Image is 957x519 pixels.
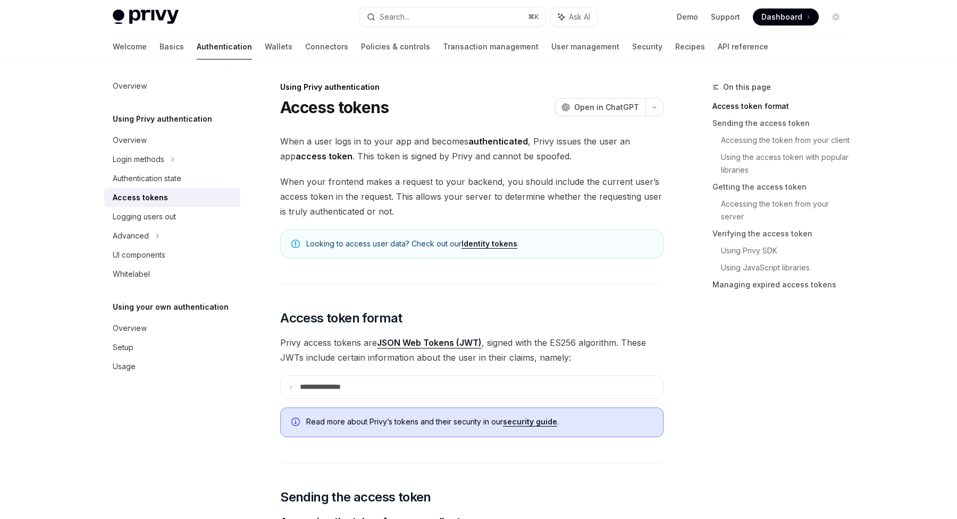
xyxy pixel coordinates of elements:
a: Welcome [113,34,147,59]
div: Logging users out [113,210,176,223]
a: Policies & controls [361,34,430,59]
div: Overview [113,80,147,92]
span: Open in ChatGPT [574,102,639,113]
a: Identity tokens [461,239,517,249]
a: Connectors [305,34,348,59]
strong: access token [296,151,352,161]
a: Accessing the token from your server [721,195,853,225]
a: Authentication state [104,169,240,188]
a: Security [632,34,662,59]
span: Sending the access token [280,489,431,506]
h1: Access tokens [280,98,389,117]
button: Open in ChatGPT [555,98,645,116]
svg: Note [291,240,300,248]
a: Recipes [675,34,705,59]
button: Ask AI [551,7,598,27]
span: Read more about Privy’s tokens and their security in our . [306,416,652,427]
div: Access tokens [113,191,168,204]
button: Toggle dark mode [827,8,844,25]
a: Demo [677,12,698,22]
a: UI components [104,245,240,265]
span: Privy access tokens are , signed with the ES256 algorithm. These JWTs include certain information... [280,335,664,365]
button: Search...⌘K [359,7,545,27]
a: Authentication [197,34,252,59]
a: User management [551,34,619,59]
span: When your frontend makes a request to your backend, you should include the current user’s access ... [280,174,664,219]
a: Transaction management [443,34,539,59]
a: Whitelabel [104,265,240,284]
a: Using JavaScript libraries [721,259,853,276]
a: Overview [104,76,240,96]
div: Authentication state [113,172,181,185]
a: Basics [159,34,184,59]
a: Verifying the access token [712,225,853,242]
span: On this page [723,81,771,93]
div: Overview [113,134,147,147]
div: Login methods [113,153,164,166]
h5: Using your own authentication [113,301,229,313]
h5: Using Privy authentication [113,113,212,125]
svg: Info [291,418,302,428]
span: Ask AI [569,12,590,22]
span: When a user logs in to your app and becomes , Privy issues the user an app . This token is signed... [280,134,664,164]
a: Sending the access token [712,115,853,132]
a: Managing expired access tokens [712,276,853,293]
a: Access tokens [104,188,240,207]
a: Dashboard [753,8,819,25]
a: Using Privy SDK [721,242,853,259]
a: Usage [104,357,240,376]
span: Looking to access user data? Check out our . [306,239,652,249]
span: ⌘ K [528,13,539,21]
a: Using the access token with popular libraries [721,149,853,178]
a: Accessing the token from your client [721,132,853,149]
a: Support [711,12,740,22]
div: Overview [113,322,147,335]
div: Whitelabel [113,268,150,280]
a: Access token format [712,98,853,115]
div: Search... [380,11,409,23]
strong: authenticated [468,136,528,147]
div: Advanced [113,229,149,242]
a: Wallets [265,34,292,59]
div: Setup [113,341,133,354]
a: Getting the access token [712,178,853,195]
a: JSON Web Tokens (JWT) [377,337,482,348]
a: Logging users out [104,207,240,226]
div: Usage [113,360,136,373]
span: Dashboard [761,12,802,22]
a: API reference [718,34,768,59]
div: Using Privy authentication [280,82,664,92]
a: Overview [104,131,240,150]
span: Access token format [280,310,402,327]
div: UI components [113,249,165,261]
img: light logo [113,10,179,24]
a: security guide [503,417,557,427]
a: Overview [104,319,240,338]
a: Setup [104,338,240,357]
